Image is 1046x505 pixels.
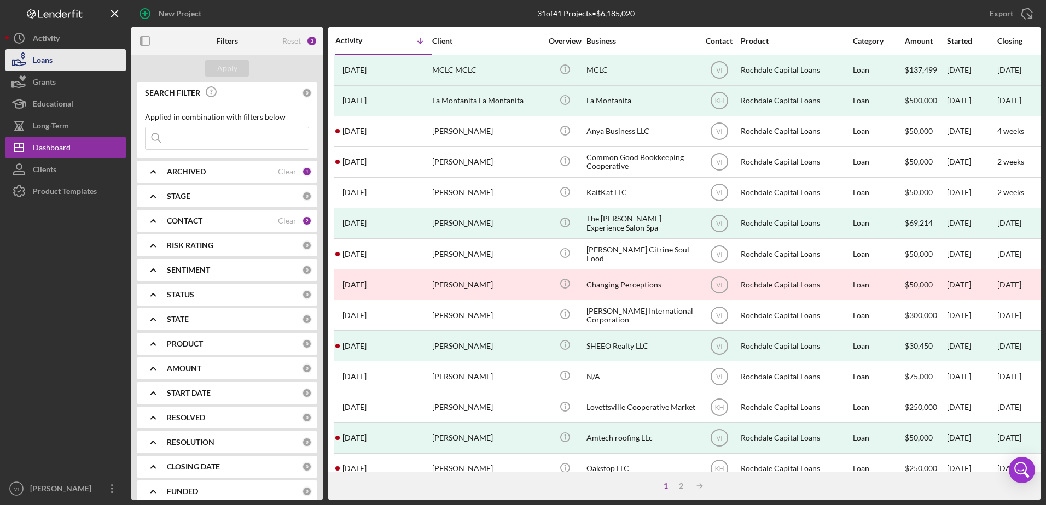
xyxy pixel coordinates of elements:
[741,331,850,360] div: Rochdale Capital Loans
[947,56,996,85] div: [DATE]
[278,167,297,176] div: Clear
[302,314,312,324] div: 0
[997,310,1021,320] time: [DATE]
[27,478,98,502] div: [PERSON_NAME]
[947,209,996,238] div: [DATE]
[714,97,724,105] text: KH
[5,137,126,158] a: Dashboard
[947,454,996,483] div: [DATE]
[302,363,312,373] div: 0
[741,362,850,391] div: Rochdale Capital Loans
[716,373,722,381] text: VI
[947,86,996,115] div: [DATE]
[997,249,1021,259] time: [DATE]
[167,216,202,225] b: CONTACT
[342,157,367,166] time: 2025-08-04 21:06
[586,37,696,45] div: Business
[716,250,722,258] text: VI
[1009,457,1035,483] div: Open Intercom Messenger
[947,148,996,177] div: [DATE]
[167,290,194,299] b: STATUS
[905,362,946,391] div: $75,000
[586,454,696,483] div: Oakstop LLC
[342,127,367,136] time: 2025-08-09 00:24
[432,301,542,330] div: [PERSON_NAME]
[167,339,203,348] b: PRODUCT
[5,27,126,49] button: Activity
[302,191,312,201] div: 0
[716,189,722,197] text: VI
[947,362,996,391] div: [DATE]
[33,158,56,183] div: Clients
[905,56,946,85] div: $137,499
[853,178,904,207] div: Loan
[167,364,201,373] b: AMOUNT
[853,148,904,177] div: Loan
[205,60,249,77] button: Apply
[997,280,1021,289] time: [DATE]
[432,148,542,177] div: [PERSON_NAME]
[741,454,850,483] div: Rochdale Capital Loans
[947,239,996,268] div: [DATE]
[997,372,1021,381] time: [DATE]
[145,113,309,121] div: Applied in combination with filters below
[716,342,722,350] text: VI
[432,362,542,391] div: [PERSON_NAME]
[5,158,126,180] button: Clients
[167,487,198,496] b: FUNDED
[5,115,126,137] button: Long-Term
[33,180,97,205] div: Product Templates
[302,339,312,349] div: 0
[167,413,205,422] b: RESOLVED
[217,60,237,77] div: Apply
[853,270,904,299] div: Loan
[997,463,1021,473] time: [DATE]
[716,158,722,166] text: VI
[302,167,312,177] div: 1
[342,96,367,105] time: 2025-08-11 16:23
[33,27,60,52] div: Activity
[302,240,312,250] div: 0
[741,148,850,177] div: Rochdale Capital Loans
[853,86,904,115] div: Loan
[586,86,696,115] div: La Montanita
[5,49,126,71] a: Loans
[586,148,696,177] div: Common Good Bookkeeping Cooperative
[586,393,696,422] div: Lovettsville Cooperative Market
[947,424,996,453] div: [DATE]
[432,37,542,45] div: Client
[997,342,1021,350] div: [DATE]
[905,37,946,45] div: Amount
[342,250,367,259] time: 2025-07-15 17:25
[741,424,850,453] div: Rochdale Capital Loans
[586,331,696,360] div: SHEEO Realty LLC
[302,413,312,422] div: 0
[432,178,542,207] div: [PERSON_NAME]
[302,437,312,447] div: 0
[302,388,312,398] div: 0
[167,438,214,447] b: RESOLUTION
[5,93,126,115] button: Educational
[145,89,200,97] b: SEARCH FILTER
[997,219,1021,227] div: [DATE]
[432,393,542,422] div: [PERSON_NAME]
[905,86,946,115] div: $500,000
[905,393,946,422] div: $250,000
[716,220,722,227] text: VI
[853,37,904,45] div: Category
[342,342,367,350] time: 2025-04-06 13:34
[167,241,213,250] b: RISK RATING
[979,3,1041,25] button: Export
[432,209,542,238] div: [PERSON_NAME]
[5,71,126,93] button: Grants
[905,117,946,146] div: $50,000
[853,424,904,453] div: Loan
[905,209,946,238] div: $69,214
[432,424,542,453] div: [PERSON_NAME]
[586,178,696,207] div: KaitKat LLC
[853,56,904,85] div: Loan
[432,117,542,146] div: [PERSON_NAME]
